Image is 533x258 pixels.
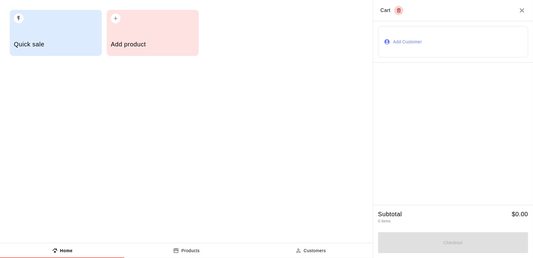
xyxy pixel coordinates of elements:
p: Home [60,248,73,254]
button: Close [518,7,526,14]
h5: $ 0.00 [512,210,528,218]
span: 0 items [378,219,391,223]
p: Products [181,248,200,254]
button: Empty cart [394,6,403,15]
h5: Quick sale [14,40,98,49]
h5: Add product [111,40,194,49]
p: Customers [304,248,326,254]
button: Quick sale [10,10,102,56]
button: Add product [107,10,199,56]
button: Add Customer [378,26,528,57]
div: Cart [381,6,404,15]
h5: Subtotal [378,210,402,218]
